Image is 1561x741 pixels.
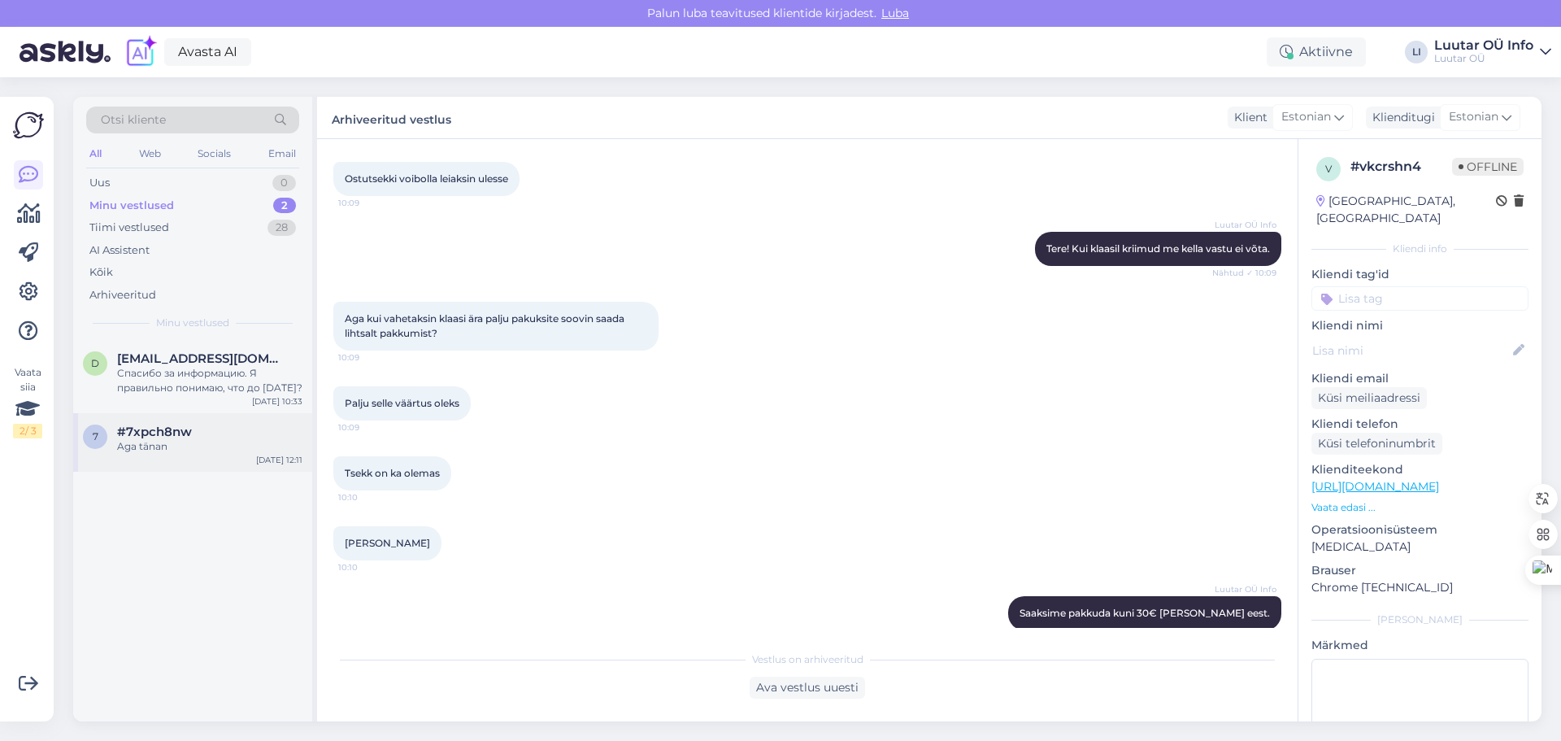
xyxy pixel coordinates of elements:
[89,287,156,303] div: Arhiveeritud
[1046,242,1270,255] span: Tere! Kui klaasil kriimud me kella vastu ei võta.
[164,38,251,66] a: Avasta AI
[194,143,234,164] div: Socials
[117,366,302,395] div: Спасибо за информацию. Я правильно понимаю, что до [DATE]?
[89,198,174,214] div: Minu vestlused
[338,421,399,434] span: 10:09
[338,561,399,573] span: 10:10
[117,425,192,439] span: #7xpch8nw
[1228,109,1267,126] div: Klient
[1311,479,1439,494] a: [URL][DOMAIN_NAME]
[1312,342,1510,360] input: Lisa nimi
[1452,158,1524,176] span: Offline
[750,677,865,699] div: Ava vestlus uuesti
[124,35,158,69] img: explore-ai
[1434,39,1551,65] a: Luutar OÜ InfoLuutar OÜ
[89,242,150,259] div: AI Assistent
[252,395,302,408] div: [DATE] 10:33
[338,491,399,503] span: 10:10
[265,143,299,164] div: Email
[1311,416,1528,433] p: Kliendi telefon
[1311,538,1528,556] p: [MEDICAL_DATA]
[13,110,44,141] img: Askly Logo
[273,198,296,214] div: 2
[117,351,286,366] span: Daniilrevlers@gmail.com
[89,220,169,236] div: Tiimi vestlused
[1215,583,1276,595] span: Luutar OÜ Info
[345,312,627,339] span: Aga kui vahetaksin klaasi ära palju pakuksite soovin saada lihtsalt pakkumist?
[156,316,229,330] span: Minu vestlused
[117,439,302,454] div: Aga tänan
[267,220,296,236] div: 28
[13,424,42,438] div: 2 / 3
[136,143,164,164] div: Web
[1434,39,1533,52] div: Luutar OÜ Info
[1311,562,1528,579] p: Brauser
[345,172,508,185] span: Ostutsekki voibolla leiaksin ulesse
[752,652,863,667] span: Vestlus on arhiveeritud
[86,143,105,164] div: All
[93,430,98,442] span: 7
[1311,370,1528,387] p: Kliendi email
[1311,433,1442,455] div: Küsi telefoninumbrit
[1449,108,1498,126] span: Estonian
[1311,387,1427,409] div: Küsi meiliaadressi
[101,111,166,129] span: Otsi kliente
[338,351,399,364] span: 10:09
[1281,108,1331,126] span: Estonian
[1316,193,1496,227] div: [GEOGRAPHIC_DATA], [GEOGRAPHIC_DATA]
[1311,266,1528,283] p: Kliendi tag'id
[1311,461,1528,478] p: Klienditeekond
[1267,37,1366,67] div: Aktiivne
[338,197,399,209] span: 10:09
[1366,109,1435,126] div: Klienditugi
[1405,41,1428,63] div: LI
[89,264,113,281] div: Kõik
[1311,500,1528,515] p: Vaata edasi ...
[272,175,296,191] div: 0
[91,357,99,369] span: D
[332,107,451,129] label: Arhiveeritud vestlus
[1311,286,1528,311] input: Lisa tag
[13,365,42,438] div: Vaata siia
[1311,317,1528,334] p: Kliendi nimi
[89,175,110,191] div: Uus
[256,454,302,466] div: [DATE] 12:11
[1311,242,1528,256] div: Kliendi info
[876,6,914,20] span: Luba
[1215,219,1276,231] span: Luutar OÜ Info
[1020,607,1270,619] span: Saaksime pakkuda kuni 30€ [PERSON_NAME] eest.
[1434,52,1533,65] div: Luutar OÜ
[345,537,430,549] span: [PERSON_NAME]
[1212,267,1276,279] span: Nähtud ✓ 10:09
[1325,163,1332,175] span: v
[345,467,440,479] span: Tsekk on ka olemas
[1311,579,1528,596] p: Chrome [TECHNICAL_ID]
[345,397,459,409] span: Palju selle väärtus oleks
[1350,157,1452,177] div: # vkcrshn4
[1311,521,1528,538] p: Operatsioonisüsteem
[1311,612,1528,627] div: [PERSON_NAME]
[1311,637,1528,654] p: Märkmed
